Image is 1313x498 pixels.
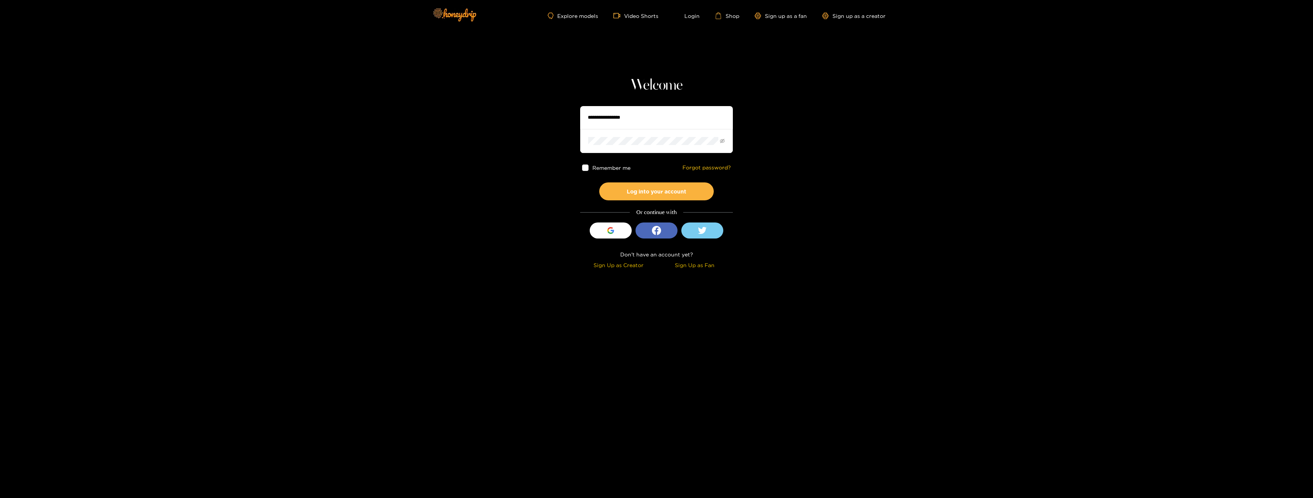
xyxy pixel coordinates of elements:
[582,261,655,269] div: Sign Up as Creator
[822,13,886,19] a: Sign up as a creator
[720,139,725,143] span: eye-invisible
[599,182,714,200] button: Log into your account
[674,12,700,19] a: Login
[548,13,598,19] a: Explore models
[580,76,733,95] h1: Welcome
[715,12,739,19] a: Shop
[613,12,658,19] a: Video Shorts
[755,13,807,19] a: Sign up as a fan
[592,165,631,171] span: Remember me
[658,261,731,269] div: Sign Up as Fan
[682,164,731,171] a: Forgot password?
[580,208,733,217] div: Or continue with
[580,250,733,259] div: Don't have an account yet?
[613,12,624,19] span: video-camera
